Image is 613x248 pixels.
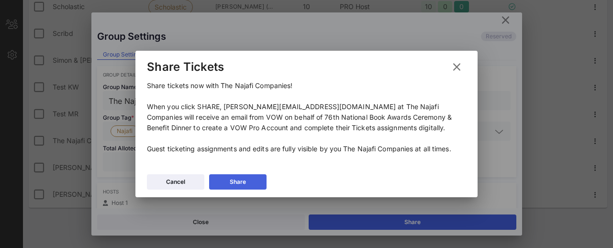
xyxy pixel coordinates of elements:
div: Share Tickets [147,60,224,74]
button: Share [209,174,267,190]
div: Cancel [166,177,185,187]
p: Share tickets now with The Najafi Companies! When you click SHARE, [PERSON_NAME][EMAIL_ADDRESS][D... [147,80,466,154]
button: Cancel [147,174,204,190]
div: Share [230,177,246,187]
